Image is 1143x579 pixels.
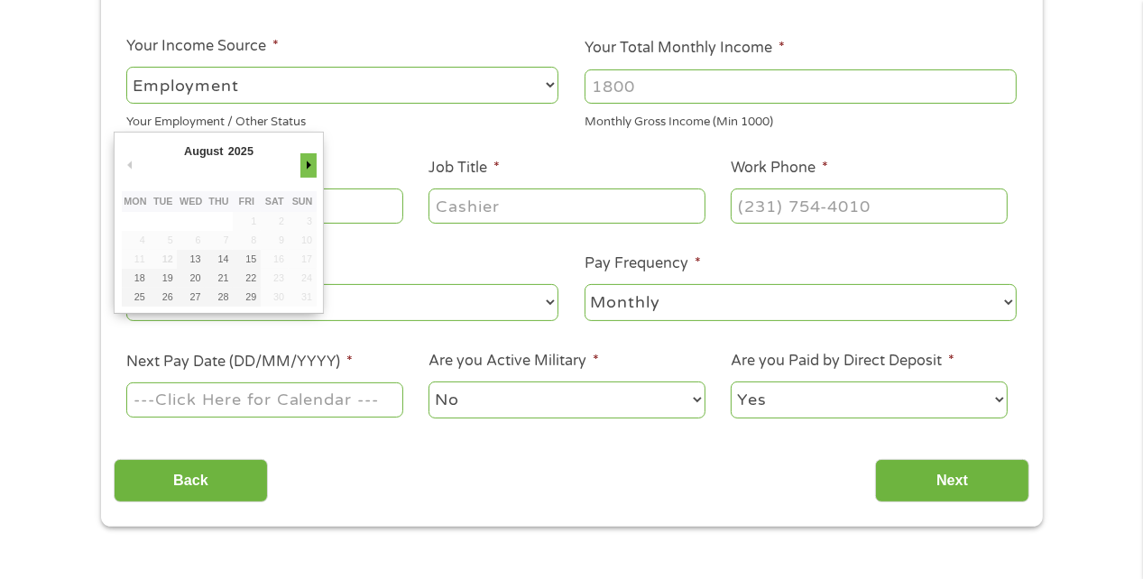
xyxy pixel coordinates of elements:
[181,140,226,164] div: August
[585,69,1017,104] input: 1800
[233,288,261,307] button: 29
[429,352,599,371] label: Are you Active Military
[126,107,558,132] div: Your Employment / Other Status
[875,459,1029,503] input: Next
[731,352,954,371] label: Are you Paid by Direct Deposit
[122,288,150,307] button: 25
[292,196,313,207] abbr: Sunday
[208,196,228,207] abbr: Thursday
[205,250,233,269] button: 14
[429,188,705,223] input: Cashier
[180,196,202,207] abbr: Wednesday
[153,196,173,207] abbr: Tuesday
[585,39,785,58] label: Your Total Monthly Income
[233,269,261,288] button: 22
[149,288,177,307] button: 26
[239,196,254,207] abbr: Friday
[122,153,138,178] button: Previous Month
[585,254,701,273] label: Pay Frequency
[585,107,1017,132] div: Monthly Gross Income (Min 1000)
[126,382,402,417] input: Use the arrow keys to pick a date
[114,459,268,503] input: Back
[124,196,146,207] abbr: Monday
[731,188,1007,223] input: (231) 754-4010
[233,250,261,269] button: 15
[205,269,233,288] button: 21
[122,269,150,288] button: 18
[300,153,317,178] button: Next Month
[149,269,177,288] button: 19
[177,288,205,307] button: 27
[205,288,233,307] button: 28
[429,159,500,178] label: Job Title
[265,196,284,207] abbr: Saturday
[177,250,205,269] button: 13
[126,37,279,56] label: Your Income Source
[177,269,205,288] button: 20
[126,353,353,372] label: Next Pay Date (DD/MM/YYYY)
[226,140,255,164] div: 2025
[731,159,828,178] label: Work Phone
